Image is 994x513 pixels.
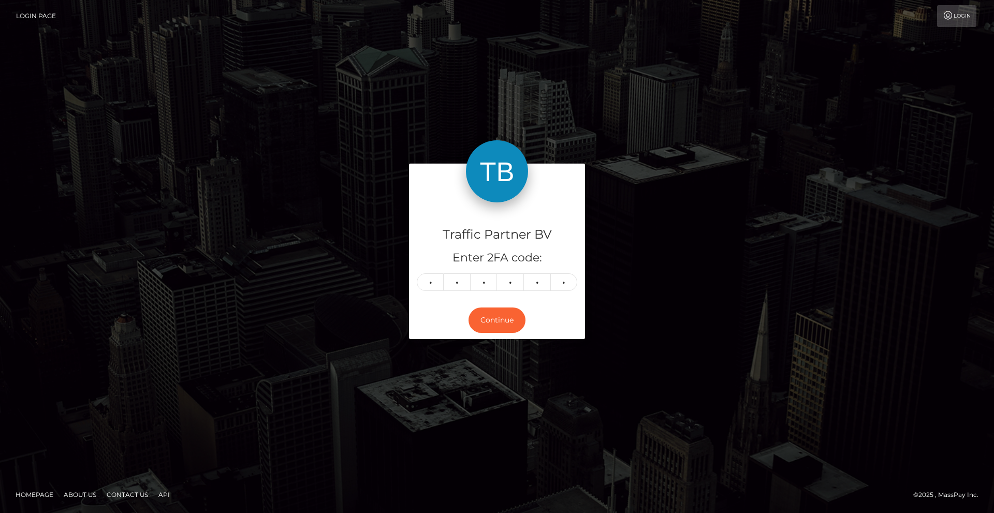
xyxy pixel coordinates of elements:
a: Contact Us [103,487,152,503]
h5: Enter 2FA code: [417,250,577,266]
h4: Traffic Partner BV [417,226,577,244]
button: Continue [469,307,525,333]
a: Homepage [11,487,57,503]
a: Login [937,5,976,27]
a: Login Page [16,5,56,27]
div: © 2025 , MassPay Inc. [913,489,986,501]
a: API [154,487,174,503]
a: About Us [60,487,100,503]
img: Traffic Partner BV [466,140,528,202]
